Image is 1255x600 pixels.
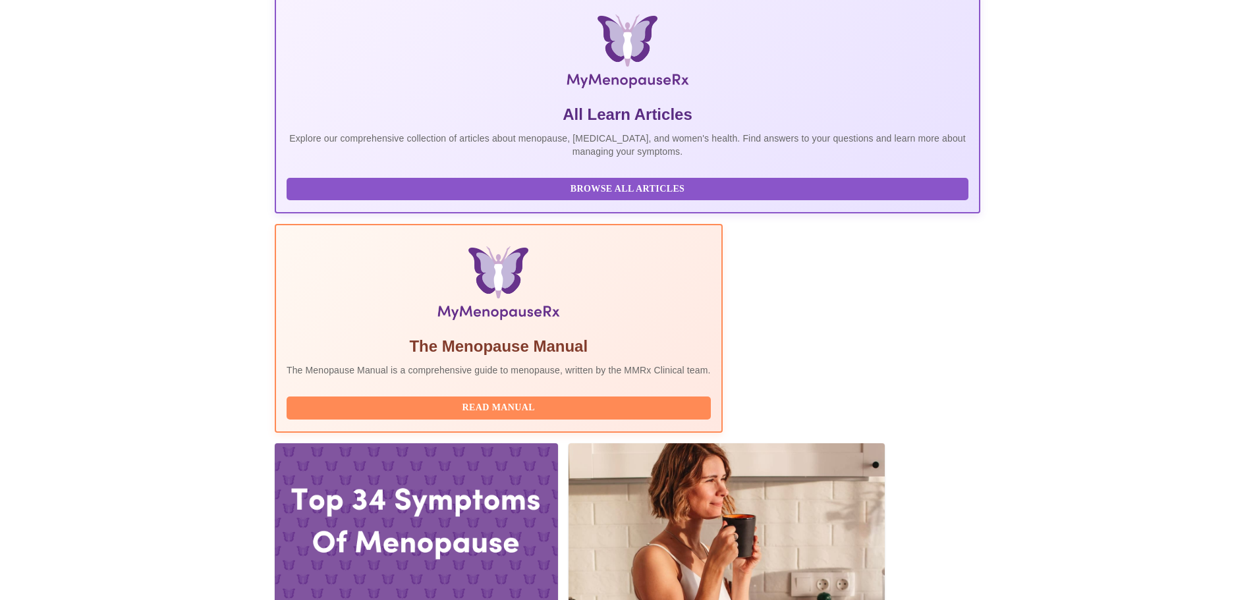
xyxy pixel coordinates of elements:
[287,132,968,158] p: Explore our comprehensive collection of articles about menopause, [MEDICAL_DATA], and women's hea...
[287,396,711,420] button: Read Manual
[287,178,968,201] button: Browse All Articles
[287,364,711,377] p: The Menopause Manual is a comprehensive guide to menopause, written by the MMRx Clinical team.
[300,181,955,198] span: Browse All Articles
[354,246,643,325] img: Menopause Manual
[287,182,972,194] a: Browse All Articles
[393,14,862,94] img: MyMenopauseRx Logo
[287,401,714,412] a: Read Manual
[300,400,698,416] span: Read Manual
[287,336,711,357] h5: The Menopause Manual
[287,104,968,125] h5: All Learn Articles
